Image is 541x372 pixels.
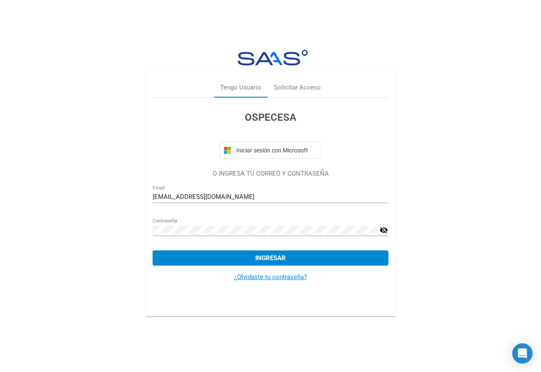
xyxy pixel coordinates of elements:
[274,83,321,92] div: Solicitar Acceso
[220,142,321,159] button: Iniciar sesión con Microsoft
[234,273,307,281] a: ¿Olvidaste tu contraseña?
[153,169,388,179] p: O INGRESÁ TU CORREO Y CONTRASEÑA
[380,225,388,235] mat-icon: visibility_off
[220,83,261,92] div: Tengo Usuario
[255,254,286,262] span: Ingresar
[512,343,533,364] div: Open Intercom Messenger
[235,147,317,154] span: Iniciar sesión con Microsoft
[153,250,388,266] button: Ingresar
[153,110,388,125] h3: OSPECESA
